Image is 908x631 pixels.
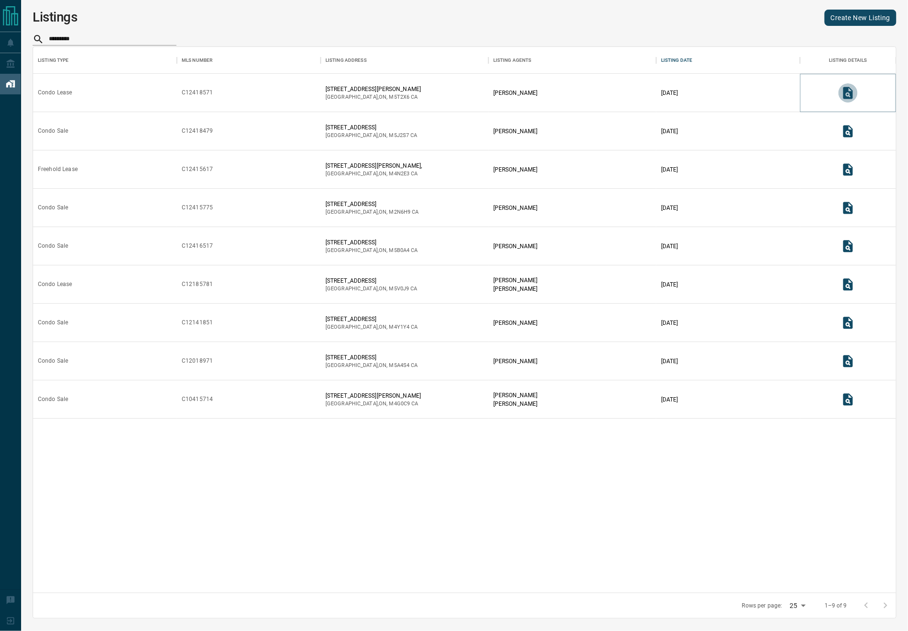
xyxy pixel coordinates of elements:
[389,401,410,407] span: m4g0c9
[326,170,422,178] p: [GEOGRAPHIC_DATA] , ON , CA
[326,285,418,293] p: [GEOGRAPHIC_DATA] , ON , CA
[326,400,421,408] p: [GEOGRAPHIC_DATA] , ON , CA
[838,237,858,256] button: View Listing Details
[182,127,213,135] div: C12418479
[493,242,537,251] p: [PERSON_NAME]
[829,47,867,74] div: Listing Details
[661,357,678,366] p: [DATE]
[800,47,896,74] div: Listing Details
[838,122,858,141] button: View Listing Details
[661,395,678,404] p: [DATE]
[661,127,678,136] p: [DATE]
[182,280,213,288] div: C12185781
[182,89,213,97] div: C12418571
[389,209,411,215] span: m2n6h9
[389,171,410,177] span: m4n2e3
[38,204,68,212] div: Condo Sale
[326,391,421,400] p: [STREET_ADDRESS][PERSON_NAME]
[661,47,693,74] div: Listing Date
[389,247,410,253] span: m5b0a4
[326,238,418,247] p: [STREET_ADDRESS]
[493,47,532,74] div: Listing Agents
[326,93,421,101] p: [GEOGRAPHIC_DATA] , ON , CA
[38,319,68,327] div: Condo Sale
[493,357,537,366] p: [PERSON_NAME]
[326,200,419,208] p: [STREET_ADDRESS]
[838,390,858,409] button: View Listing Details
[326,208,419,216] p: [GEOGRAPHIC_DATA] , ON , CA
[661,204,678,212] p: [DATE]
[38,89,72,97] div: Condo Lease
[838,352,858,371] button: View Listing Details
[786,599,809,613] div: 25
[656,47,800,74] div: Listing Date
[33,10,78,25] h1: Listings
[838,313,858,333] button: View Listing Details
[38,395,68,403] div: Condo Sale
[493,204,537,212] p: [PERSON_NAME]
[182,242,213,250] div: C12416517
[326,123,418,132] p: [STREET_ADDRESS]
[38,127,68,135] div: Condo Sale
[493,400,537,408] p: [PERSON_NAME]
[182,395,213,403] div: C10415714
[838,198,858,218] button: View Listing Details
[182,165,213,173] div: C12415617
[38,242,68,250] div: Condo Sale
[493,127,537,136] p: [PERSON_NAME]
[389,362,410,368] span: m5a4s4
[838,275,858,294] button: View Listing Details
[493,285,537,293] p: [PERSON_NAME]
[326,362,418,369] p: [GEOGRAPHIC_DATA] , ON , CA
[182,319,213,327] div: C12141851
[321,47,489,74] div: Listing Address
[661,242,678,251] p: [DATE]
[182,204,213,212] div: C12415775
[326,323,418,331] p: [GEOGRAPHIC_DATA] , ON , CA
[661,319,678,327] p: [DATE]
[389,324,410,330] span: m4y1y4
[389,94,410,100] span: m5t2x6
[326,161,422,170] p: [STREET_ADDRESS][PERSON_NAME],
[389,286,409,292] span: m5v0j9
[38,357,68,365] div: Condo Sale
[825,10,896,26] a: Create New Listing
[326,247,418,254] p: [GEOGRAPHIC_DATA] , ON , CA
[33,47,177,74] div: Listing Type
[326,47,367,74] div: Listing Address
[182,47,212,74] div: MLS Number
[489,47,656,74] div: Listing Agents
[661,280,678,289] p: [DATE]
[326,276,418,285] p: [STREET_ADDRESS]
[38,165,78,173] div: Freehold Lease
[493,89,537,97] p: [PERSON_NAME]
[326,132,418,139] p: [GEOGRAPHIC_DATA] , ON , CA
[742,602,782,610] p: Rows per page:
[38,47,69,74] div: Listing Type
[182,357,213,365] div: C12018971
[326,315,418,323] p: [STREET_ADDRESS]
[38,280,72,288] div: Condo Lease
[326,85,421,93] p: [STREET_ADDRESS][PERSON_NAME]
[838,160,858,179] button: View Listing Details
[661,165,678,174] p: [DATE]
[493,319,537,327] p: [PERSON_NAME]
[838,83,858,103] button: View Listing Details
[661,89,678,97] p: [DATE]
[493,165,537,174] p: [PERSON_NAME]
[493,391,537,400] p: [PERSON_NAME]
[177,47,321,74] div: MLS Number
[326,353,418,362] p: [STREET_ADDRESS]
[493,276,537,285] p: [PERSON_NAME]
[389,132,409,138] span: m5j2s7
[825,602,847,610] p: 1–9 of 9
